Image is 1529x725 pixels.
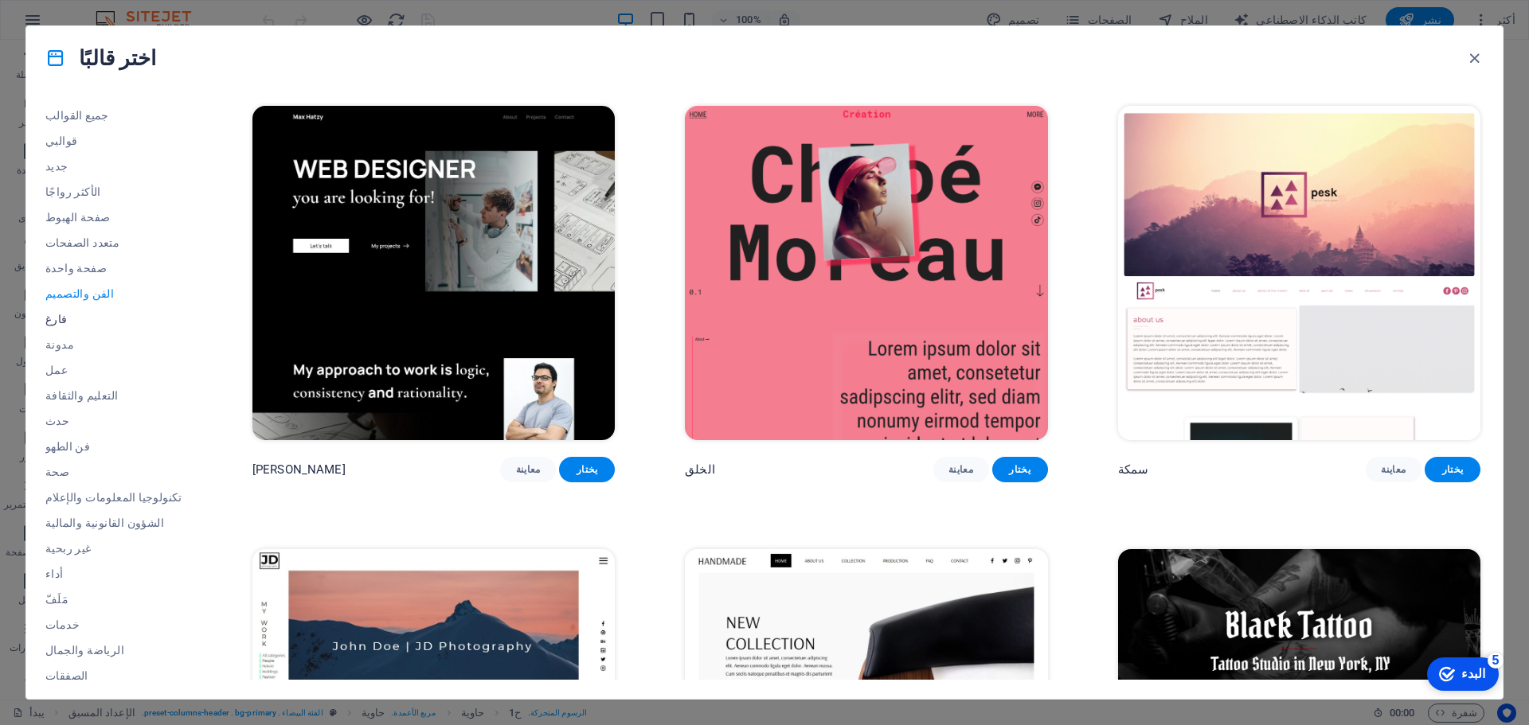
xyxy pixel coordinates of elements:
font: [PERSON_NAME] [252,462,346,477]
img: سمكة [1118,106,1480,440]
img: الخلق [685,106,1047,440]
button: معاينة [933,457,989,482]
font: التعليم والثقافة [45,389,118,402]
button: الفن والتصميم [45,281,182,306]
button: أداء [45,561,182,587]
button: يختار [559,457,615,482]
div: البدء 5 عناصر متبقية، 0% مكتملة [57,8,129,41]
font: قوالبي [45,134,77,147]
button: صفحة واحدة [45,255,182,281]
font: عمل [45,364,68,376]
button: الأكثر رواجًا [45,179,182,205]
font: معاينة [516,464,541,475]
button: خدمات [45,612,182,637]
font: متعدد الصفحات [45,236,119,249]
font: اختر قالبًا [79,46,156,70]
button: جديد [45,154,182,179]
font: صفحة الهبوط [45,211,110,224]
button: يختار [1425,457,1480,482]
button: الشؤون القانونية والمالية [45,510,182,536]
font: جديد [45,160,68,173]
button: قوالبي [45,128,182,154]
font: الرياضة والجمال [45,644,124,657]
font: فارغ [45,313,68,325]
button: مَلَفّ [45,587,182,612]
button: غير ربحية [45,536,182,561]
button: حدث [45,408,182,434]
button: الرياضة والجمال [45,637,182,663]
font: مدونة [45,338,74,351]
font: معاينة [1381,464,1406,475]
font: الأكثر رواجًا [45,185,101,198]
font: 5 [123,4,130,18]
font: الخلق [685,462,715,477]
button: معاينة [1366,457,1421,482]
font: الصفقات [45,669,88,682]
font: سمكة [1118,462,1149,477]
font: جميع القوالب [45,109,109,122]
font: غير ربحية [45,542,92,555]
font: تكنولوجيا المعلومات والإعلام [45,491,182,504]
font: فن الطهو [45,440,90,453]
font: حدث [45,415,69,427]
button: مدونة [45,332,182,357]
button: يختار [992,457,1048,482]
button: عمل [45,357,182,383]
button: متعدد الصفحات [45,230,182,255]
button: التعليم والثقافة [45,383,182,408]
font: يختار [1009,464,1030,475]
font: يختار [1442,464,1464,475]
button: تكنولوجيا المعلومات والإعلام [45,485,182,510]
button: فارغ [45,306,182,332]
font: خدمات [45,618,80,631]
button: جميع القوالب [45,103,182,128]
button: فن الطهو [45,434,182,459]
button: صحة [45,459,182,485]
font: يختار [577,464,598,475]
font: صحة [45,466,69,478]
img: ماكس هاتزي [252,106,615,440]
button: صفحة الهبوط [45,205,182,230]
font: البدء [92,18,115,32]
font: مَلَفّ [45,593,68,606]
button: الصفقات [45,663,182,688]
font: الفن والتصميم [45,287,114,300]
font: أداء [45,567,64,580]
font: معاينة [948,464,973,475]
font: صفحة واحدة [45,262,107,275]
button: معاينة [500,457,556,482]
font: الشؤون القانونية والمالية [45,516,164,529]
